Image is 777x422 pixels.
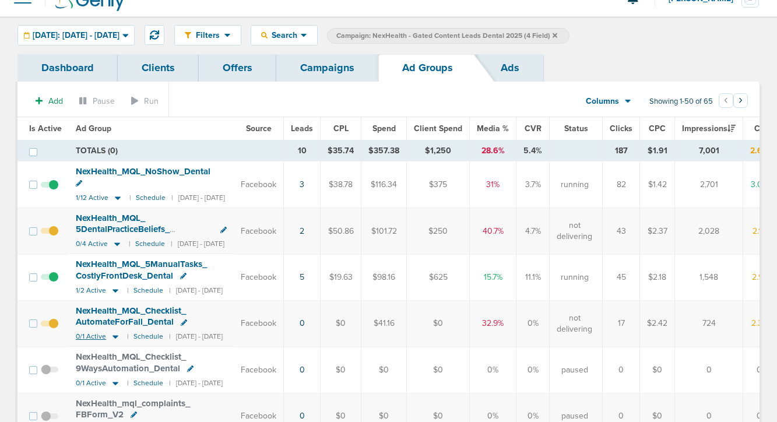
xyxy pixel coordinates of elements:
td: $1.42 [640,161,675,208]
a: Clients [118,54,199,82]
td: 0% [516,301,550,347]
td: 31% [470,161,516,208]
span: Status [564,124,588,133]
span: CVR [525,124,542,133]
td: 2,701 [675,161,743,208]
td: 11.1% [516,254,550,300]
td: 40.7% [470,208,516,254]
td: 724 [675,301,743,347]
span: Media % [477,124,509,133]
a: Dashboard [17,54,118,82]
span: paused [561,410,588,422]
span: Spend [372,124,396,133]
a: Offers [199,54,276,82]
a: 2 [300,226,304,236]
span: NexHealth_ MQL_ 5DentalPracticeBeliefs_ ThinkAgain_ Dental [76,213,170,246]
span: Leads [291,124,313,133]
td: 43 [603,208,640,254]
td: $0 [407,301,470,347]
td: TOTALS (0) [69,140,284,161]
span: NexHealth_ MQL_ Checklist_ 9WaysAutomation_ Dental [76,351,186,374]
td: $250 [407,208,470,254]
span: running [561,179,589,191]
span: NexHealth_ MQL_ 5ManualTasks_ CostlyFrontDesk_ Dental [76,259,207,281]
span: paused [561,364,588,376]
td: 7,001 [675,140,743,161]
td: 28.6% [470,140,516,161]
span: running [561,272,589,283]
button: Go to next page [733,93,748,108]
small: Schedule [135,240,165,248]
td: $1,250 [407,140,470,161]
span: [DATE]: [DATE] - [DATE] [33,31,119,40]
td: 0% [470,347,516,393]
td: $0 [361,347,407,393]
td: 0% [516,347,550,393]
td: $2.37 [640,208,675,254]
a: 0 [300,365,305,375]
small: | [127,379,128,388]
td: $0 [407,347,470,393]
td: $38.78 [321,161,361,208]
td: 17 [603,301,640,347]
span: Filters [191,30,224,40]
td: 82 [603,161,640,208]
td: $41.16 [361,301,407,347]
span: Source [246,124,272,133]
ul: Pagination [719,95,748,109]
small: | [127,286,128,295]
td: $0 [321,347,361,393]
span: Client Spend [414,124,462,133]
td: 0 [675,347,743,393]
small: | [DATE] - [DATE] [169,379,223,388]
td: 32.9% [470,301,516,347]
span: NexHealth_ MQL_ Checklist_ AutomateForFall_ Dental [76,305,186,328]
td: 5.4% [516,140,550,161]
td: $101.72 [361,208,407,254]
small: | [DATE] - [DATE] [169,286,223,295]
button: Add [29,93,69,110]
td: 15.7% [470,254,516,300]
td: $116.34 [361,161,407,208]
span: CPC [649,124,666,133]
td: 3.7% [516,161,550,208]
span: not delivering [557,312,592,335]
span: Campaign: NexHealth - Gated Content Leads Dental 2025 (4 Field) [336,31,557,41]
td: $50.86 [321,208,361,254]
td: Facebook [234,347,284,393]
span: Is Active [29,124,62,133]
td: 0 [603,347,640,393]
td: Facebook [234,208,284,254]
td: $19.63 [321,254,361,300]
td: 2,028 [675,208,743,254]
span: Impressions [682,124,736,133]
td: Facebook [234,161,284,208]
a: 3 [300,180,304,189]
span: 0/1 Active [76,332,106,341]
a: Campaigns [276,54,378,82]
span: NexHealth_ mql_ complaints_ FBForm_ V2 [76,398,190,420]
span: Ad Group [76,124,111,133]
td: $1.91 [640,140,675,161]
a: 5 [300,272,304,282]
span: NexHealth_ MQL_ NoShow_ Dental [76,166,210,177]
a: Ad Groups [378,54,477,82]
td: Facebook [234,254,284,300]
span: 0/4 Active [76,240,108,248]
td: 45 [603,254,640,300]
small: Schedule [133,332,163,341]
td: $357.38 [361,140,407,161]
td: 4.7% [516,208,550,254]
span: CPL [333,124,349,133]
small: | [129,194,130,202]
span: 1/12 Active [76,194,108,202]
span: not delivering [557,220,592,242]
small: Schedule [133,286,163,295]
span: Showing 1-50 of 65 [649,97,713,107]
a: Ads [477,54,543,82]
td: $0 [321,301,361,347]
span: Columns [586,96,619,107]
span: Add [48,96,63,106]
small: Schedule [133,379,163,388]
